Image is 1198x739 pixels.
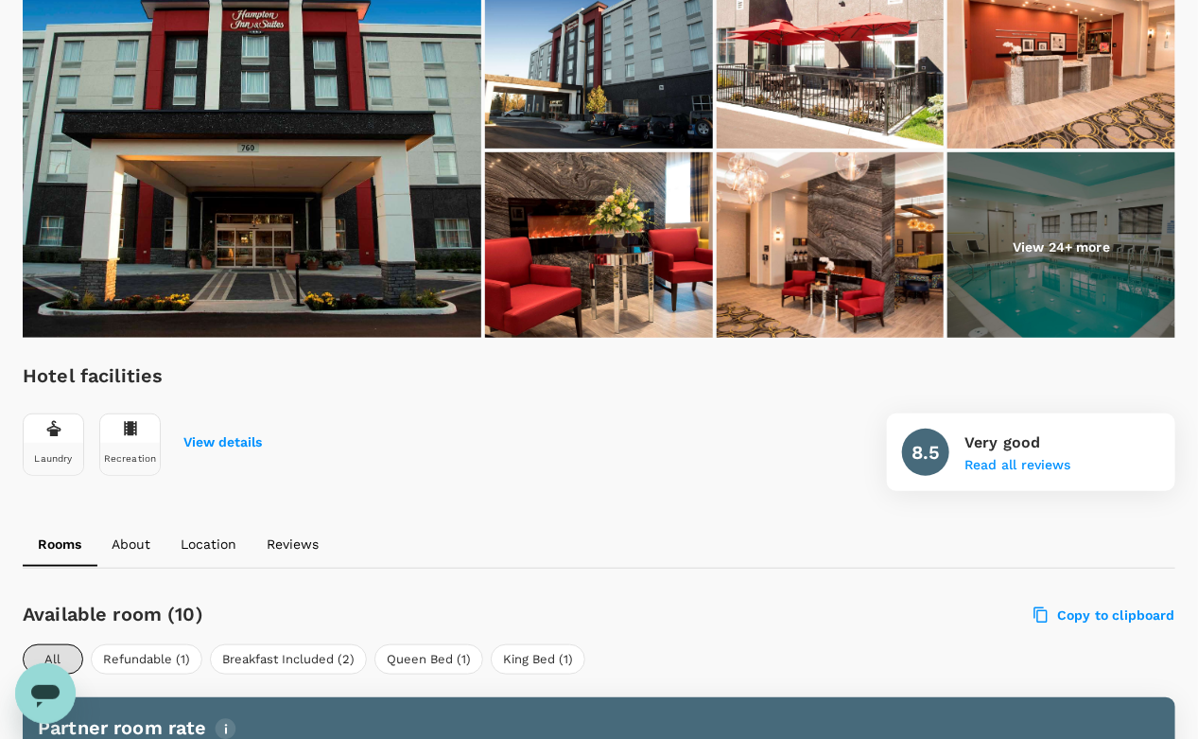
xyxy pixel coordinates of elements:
[267,535,319,554] p: Reviews
[1034,607,1175,624] label: Copy to clipboard
[1013,238,1110,256] p: View 24+ more
[947,152,1175,342] img: Pool
[112,535,150,554] p: About
[964,431,1070,454] p: Very good
[210,644,367,675] button: Breakfast Included (2)
[912,437,940,467] h6: 8.5
[717,152,945,342] img: Reception
[91,644,202,675] button: Refundable (1)
[23,644,83,675] button: All
[104,453,157,464] div: Recreation
[964,458,1070,473] button: Read all reviews
[374,644,483,675] button: Queen Bed (1)
[181,535,236,554] p: Location
[23,599,692,629] h6: Available room (10)
[183,435,262,450] button: View details
[23,361,262,391] h6: Hotel facilities
[38,535,81,554] p: Rooms
[491,644,585,675] button: King Bed (1)
[15,663,76,724] iframe: Button to launch messaging window
[485,152,713,342] img: Reception
[34,453,72,464] div: Laundry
